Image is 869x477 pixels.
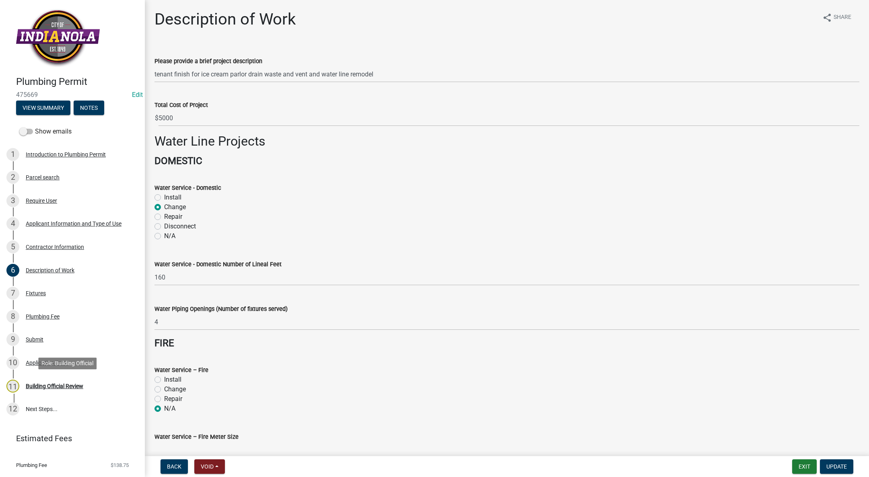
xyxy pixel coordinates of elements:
[6,380,19,393] div: 11
[26,360,68,366] div: Application Form
[26,175,60,180] div: Parcel search
[154,110,159,126] span: $
[834,13,851,23] span: Share
[792,459,817,474] button: Exit
[161,459,188,474] button: Back
[154,262,282,267] label: Water Service - Domestic Number of Lineal Feet
[16,91,129,99] span: 475669
[154,306,288,312] label: Water Piping Openings (Number of fixtures served)
[6,430,132,446] a: Estimated Fees
[6,241,19,253] div: 5
[820,459,853,474] button: Update
[19,127,72,136] label: Show emails
[26,221,121,226] div: Applicant Information and Type of Use
[16,101,70,115] button: View Summary
[26,314,60,319] div: Plumbing Fee
[154,368,208,373] label: Water Service – Fire
[154,134,859,149] h2: Water Line Projects
[201,463,214,470] span: Void
[164,384,186,394] label: Change
[154,185,221,191] label: Water Service - Domestic
[6,403,19,415] div: 12
[6,194,19,207] div: 3
[164,222,196,231] label: Disconnect
[132,91,143,99] wm-modal-confirm: Edit Application Number
[154,103,208,108] label: Total Cost of Project
[6,148,19,161] div: 1
[26,290,46,296] div: Fixtures
[26,383,83,389] div: Building Official Review
[38,358,97,369] div: Role: Building Official
[164,231,175,241] label: N/A
[164,375,181,384] label: Install
[164,212,182,222] label: Repair
[16,463,47,468] span: Plumbing Fee
[164,394,182,404] label: Repair
[16,105,70,111] wm-modal-confirm: Summary
[26,152,106,157] div: Introduction to Plumbing Permit
[822,13,832,23] i: share
[154,337,174,349] strong: FIRE
[111,463,129,468] span: $138.75
[16,8,100,68] img: City of Indianola, Iowa
[154,434,239,440] label: Water Service – Fire Meter Size
[154,10,296,29] h1: Description of Work
[26,198,57,204] div: Require User
[6,287,19,300] div: 7
[6,310,19,323] div: 8
[816,10,858,25] button: shareShare
[6,264,19,277] div: 6
[194,459,225,474] button: Void
[164,404,175,413] label: N/A
[826,463,847,470] span: Update
[154,59,262,64] label: Please provide a brief project description
[164,193,181,202] label: Install
[154,155,202,167] strong: DOMESTIC
[16,76,138,88] h4: Plumbing Permit
[74,105,104,111] wm-modal-confirm: Notes
[26,337,43,342] div: Submit
[74,101,104,115] button: Notes
[6,356,19,369] div: 10
[6,217,19,230] div: 4
[167,463,181,470] span: Back
[26,267,74,273] div: Description of Work
[26,244,84,250] div: Contractor Information
[132,91,143,99] a: Edit
[6,333,19,346] div: 9
[164,202,186,212] label: Change
[6,171,19,184] div: 2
